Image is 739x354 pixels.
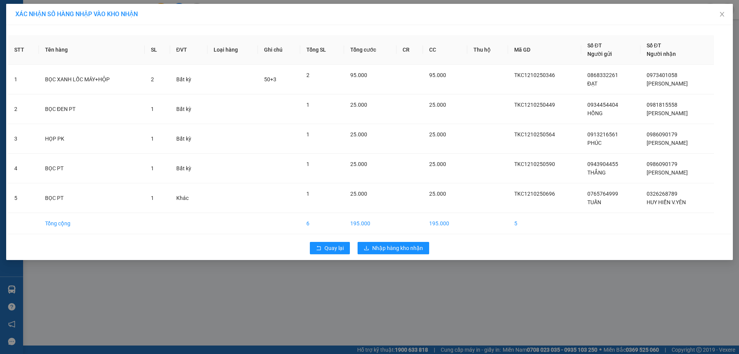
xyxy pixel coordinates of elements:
span: 25.000 [429,102,446,108]
td: 6 [300,213,344,234]
span: [PERSON_NAME] [647,81,688,87]
span: [PERSON_NAME] [647,110,688,116]
span: 2 [306,72,309,78]
th: Tổng cước [344,35,396,65]
span: 25.000 [350,102,367,108]
span: 25.000 [350,131,367,138]
span: Người nhận [647,51,676,57]
span: 1 [306,102,309,108]
span: 2 [151,76,154,82]
span: HUY HIẾN V.YÊN [647,199,686,205]
span: 25.000 [429,131,446,138]
td: 195.000 [344,213,396,234]
span: 1 [151,165,154,171]
span: 95.000 [429,72,446,78]
th: Thu hộ [467,35,508,65]
span: THẮNG [587,169,606,176]
span: Nhập hàng kho nhận [372,244,423,252]
span: [PERSON_NAME] [647,140,688,146]
span: 0934454404 [587,102,618,108]
span: 0973401058 [647,72,677,78]
td: Bất kỳ [170,124,208,154]
th: Mã GD [508,35,581,65]
span: rollback [316,245,321,252]
td: 1 [8,65,39,94]
span: 25.000 [350,161,367,167]
span: 1 [306,161,309,167]
button: Close [711,4,733,25]
span: 50+3 [264,76,276,82]
th: STT [8,35,39,65]
span: close [719,11,725,17]
td: BỌC PT [39,154,145,183]
th: Ghi chú [258,35,300,65]
td: BỌC XANH LỐC MÁY+HỘP [39,65,145,94]
span: TKC1210250449 [514,102,555,108]
td: HỌP PK [39,124,145,154]
td: 3 [8,124,39,154]
th: Loại hàng [207,35,258,65]
span: TKC1210250590 [514,161,555,167]
span: 1 [306,191,309,197]
th: Tổng SL [300,35,344,65]
span: TKC1210250696 [514,191,555,197]
td: 4 [8,154,39,183]
span: 25.000 [429,161,446,167]
td: Bất kỳ [170,94,208,124]
span: 1 [151,195,154,201]
td: Bất kỳ [170,154,208,183]
td: 5 [508,213,581,234]
span: Quay lại [324,244,344,252]
span: 0986090179 [647,161,677,167]
span: 1 [306,131,309,138]
span: Số ĐT [647,42,661,49]
span: 95.000 [350,72,367,78]
span: 0981815558 [647,102,677,108]
span: PHÚC [587,140,602,146]
span: 1 [151,106,154,112]
span: [PERSON_NAME] [647,169,688,176]
button: downloadNhập hàng kho nhận [358,242,429,254]
span: Người gửi [587,51,612,57]
th: CR [396,35,423,65]
td: 195.000 [423,213,467,234]
span: 1 [151,136,154,142]
span: TUẤN [587,199,601,205]
span: HỒNG [587,110,603,116]
span: 0913216561 [587,131,618,138]
span: 25.000 [350,191,367,197]
span: 0943904455 [587,161,618,167]
td: BỌC PT [39,183,145,213]
td: 2 [8,94,39,124]
td: 5 [8,183,39,213]
span: 25.000 [429,191,446,197]
td: Tổng cộng [39,213,145,234]
span: TKC1210250564 [514,131,555,138]
th: ĐVT [170,35,208,65]
span: Số ĐT [587,42,602,49]
td: Bất kỳ [170,65,208,94]
span: download [364,245,369,252]
button: rollbackQuay lại [310,242,350,254]
span: 0986090179 [647,131,677,138]
td: BỌC ĐEN PT [39,94,145,124]
th: CC [423,35,467,65]
span: 0765764999 [587,191,618,197]
span: ĐẠT [587,81,597,87]
th: SL [145,35,170,65]
span: XÁC NHẬN SỐ HÀNG NHẬP VÀO KHO NHẬN [15,10,138,18]
span: 0326268789 [647,191,677,197]
th: Tên hàng [39,35,145,65]
span: 0868332261 [587,72,618,78]
span: TKC1210250346 [514,72,555,78]
td: Khác [170,183,208,213]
